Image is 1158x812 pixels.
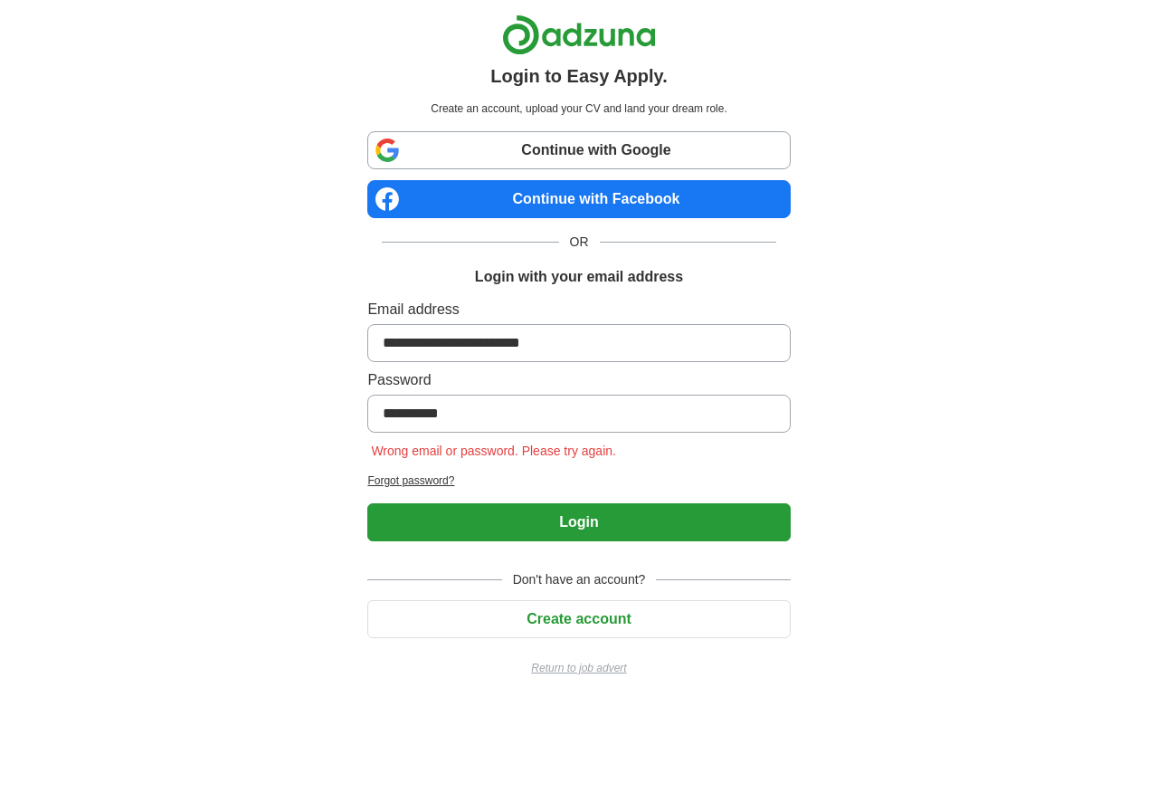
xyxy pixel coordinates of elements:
a: Create account [367,611,790,626]
span: Wrong email or password. Please try again. [367,444,620,458]
button: Create account [367,600,790,638]
span: Don't have an account? [502,570,657,589]
h1: Login with your email address [475,266,683,288]
img: Adzuna logo [502,14,656,55]
span: OR [559,233,600,252]
label: Email address [367,299,790,320]
a: Forgot password? [367,473,790,489]
a: Continue with Facebook [367,180,790,218]
a: Continue with Google [367,131,790,169]
h1: Login to Easy Apply. [490,62,668,90]
a: Return to job advert [367,660,790,676]
label: Password [367,369,790,391]
p: Create an account, upload your CV and land your dream role. [371,100,786,117]
button: Login [367,503,790,541]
